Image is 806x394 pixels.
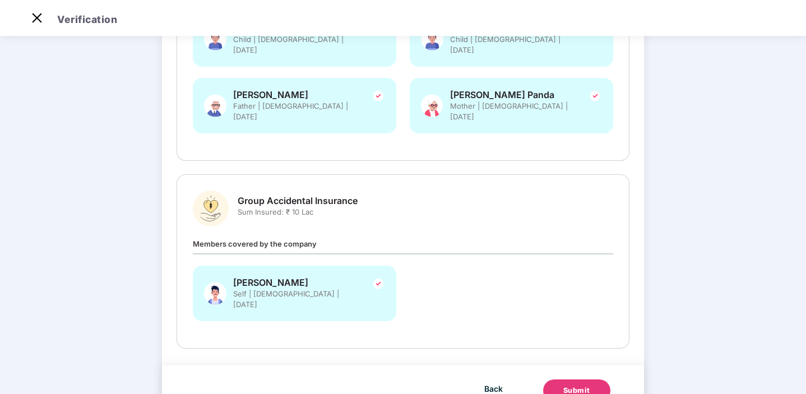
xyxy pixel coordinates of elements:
[193,239,317,248] span: Members covered by the company
[372,277,385,290] img: svg+xml;base64,PHN2ZyBpZD0iVGljay0yNHgyNCIgeG1sbnM9Imh0dHA6Ly93d3cudzMub3JnLzIwMDAvc3ZnIiB3aWR0aD...
[589,89,602,103] img: svg+xml;base64,PHN2ZyBpZD0iVGljay0yNHgyNCIgeG1sbnM9Imh0dHA6Ly93d3cudzMub3JnLzIwMDAvc3ZnIiB3aWR0aD...
[193,191,229,226] img: svg+xml;base64,PHN2ZyBpZD0iR3JvdXBfQWNjaWRlbnRhbF9JbnN1cmFuY2UiIGRhdGEtbmFtZT0iR3JvdXAgQWNjaWRlbn...
[450,101,573,122] span: Mother | [DEMOGRAPHIC_DATA] | [DATE]
[450,34,573,55] span: Child | [DEMOGRAPHIC_DATA] | [DATE]
[204,89,226,122] img: svg+xml;base64,PHN2ZyBpZD0iRmF0aGVyX0dyZXkiIHhtbG5zPSJodHRwOi8vd3d3LnczLm9yZy8yMDAwL3N2ZyIgeG1sbn...
[233,277,356,289] span: [PERSON_NAME]
[233,289,356,310] span: Self | [DEMOGRAPHIC_DATA] | [DATE]
[233,89,356,101] span: [PERSON_NAME]
[204,277,226,310] img: svg+xml;base64,PHN2ZyBpZD0iU3BvdXNlX01hbGUiIHhtbG5zPSJodHRwOi8vd3d3LnczLm9yZy8yMDAwL3N2ZyIgeG1sbn...
[238,195,358,207] span: Group Accidental Insurance
[421,89,443,122] img: svg+xml;base64,PHN2ZyB4bWxucz0iaHR0cDovL3d3dy53My5vcmcvMjAwMC9zdmciIHhtbG5zOnhsaW5rPSJodHRwOi8vd3...
[204,22,226,55] img: svg+xml;base64,PHN2ZyBpZD0iU3BvdXNlX0ZlbWFsZSIgeG1sbnM9Imh0dHA6Ly93d3cudzMub3JnLzIwMDAvc3ZnIiB4bW...
[372,89,385,103] img: svg+xml;base64,PHN2ZyBpZD0iVGljay0yNHgyNCIgeG1sbnM9Imh0dHA6Ly93d3cudzMub3JnLzIwMDAvc3ZnIiB3aWR0aD...
[233,101,356,122] span: Father | [DEMOGRAPHIC_DATA] | [DATE]
[450,89,573,101] span: [PERSON_NAME] Panda
[233,34,356,55] span: Child | [DEMOGRAPHIC_DATA] | [DATE]
[421,22,443,55] img: svg+xml;base64,PHN2ZyBpZD0iU3BvdXNlX0ZlbWFsZSIgeG1sbnM9Imh0dHA6Ly93d3cudzMub3JnLzIwMDAvc3ZnIiB4bW...
[238,207,358,217] span: Sum Insured: ₹ 10 Lac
